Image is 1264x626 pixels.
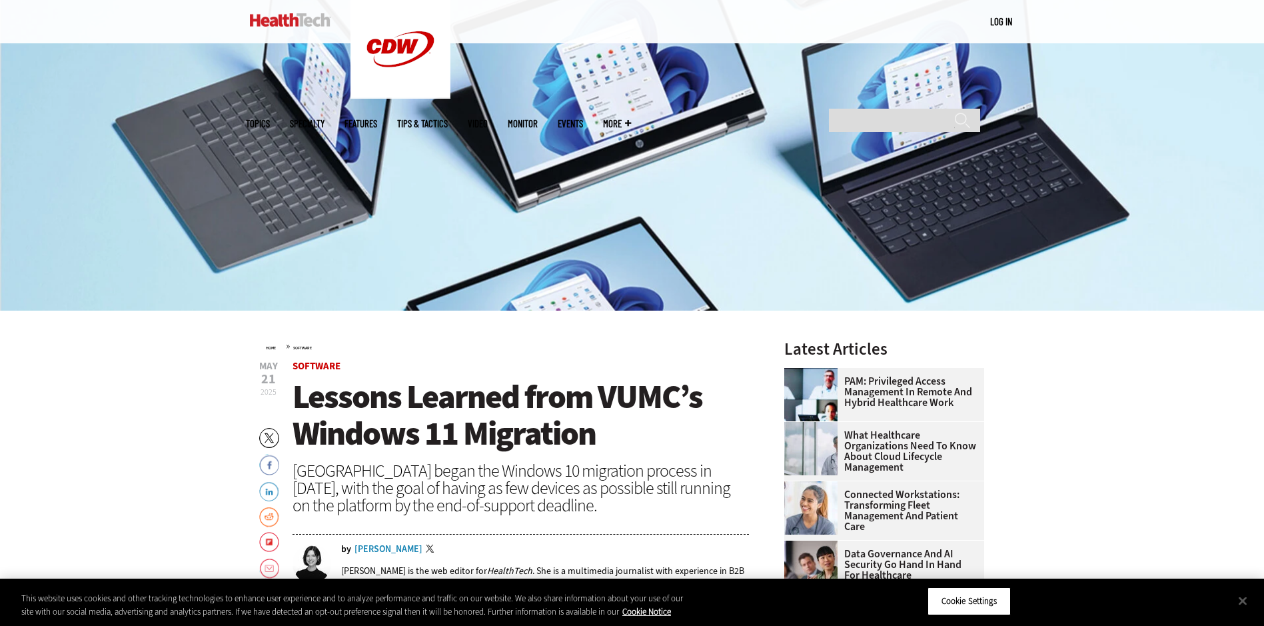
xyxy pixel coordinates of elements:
span: by [341,545,351,554]
a: Twitter [426,545,438,555]
span: May [259,361,278,371]
a: Software [293,345,312,351]
a: doctor in front of clouds and reflective building [784,422,844,433]
a: Log in [990,15,1012,27]
a: PAM: Privileged Access Management in Remote and Hybrid Healthcare Work [784,376,976,408]
span: Specialty [290,119,324,129]
a: Video [468,119,488,129]
span: Lessons Learned from VUMC’s Windows 11 Migration [293,375,702,455]
div: This website uses cookies and other tracking technologies to enhance user experience and to analy... [21,592,695,618]
p: [PERSON_NAME] is the web editor for . She is a multimedia journalist with experience in B2B publi... [341,565,750,590]
img: Jordan Scott [293,545,331,583]
span: Topics [246,119,270,129]
a: MonITor [508,119,538,129]
a: Events [558,119,583,129]
img: woman discusses data governance [784,541,838,594]
img: Home [250,13,330,27]
a: Connected Workstations: Transforming Fleet Management and Patient Care [784,489,976,532]
a: Features [344,119,377,129]
span: More [603,119,631,129]
a: Home [266,345,276,351]
a: Software [293,359,340,373]
a: nurse smiling at patient [784,481,844,492]
a: woman discusses data governance [784,541,844,551]
button: Cookie Settings [928,587,1011,615]
span: 21 [259,373,278,386]
div: » [266,341,750,351]
a: Data Governance and AI Security Go Hand in Hand for Healthcare Organizations [784,549,976,591]
a: More information about your privacy [622,606,671,617]
a: [PERSON_NAME] [354,545,422,554]
a: What Healthcare Organizations Need To Know About Cloud Lifecycle Management [784,430,976,473]
em: HealthTech [487,565,532,577]
span: 2025 [261,387,277,397]
img: nurse smiling at patient [784,481,838,535]
a: Tips & Tactics [397,119,448,129]
button: Close [1228,586,1257,615]
div: [GEOGRAPHIC_DATA] began the Windows 10 migration process in [DATE], with the goal of having as fe... [293,462,750,514]
img: doctor in front of clouds and reflective building [784,422,838,475]
a: remote call with care team [784,368,844,379]
div: User menu [990,15,1012,29]
a: CDW [350,88,450,102]
img: remote call with care team [784,368,838,421]
h3: Latest Articles [784,341,984,357]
